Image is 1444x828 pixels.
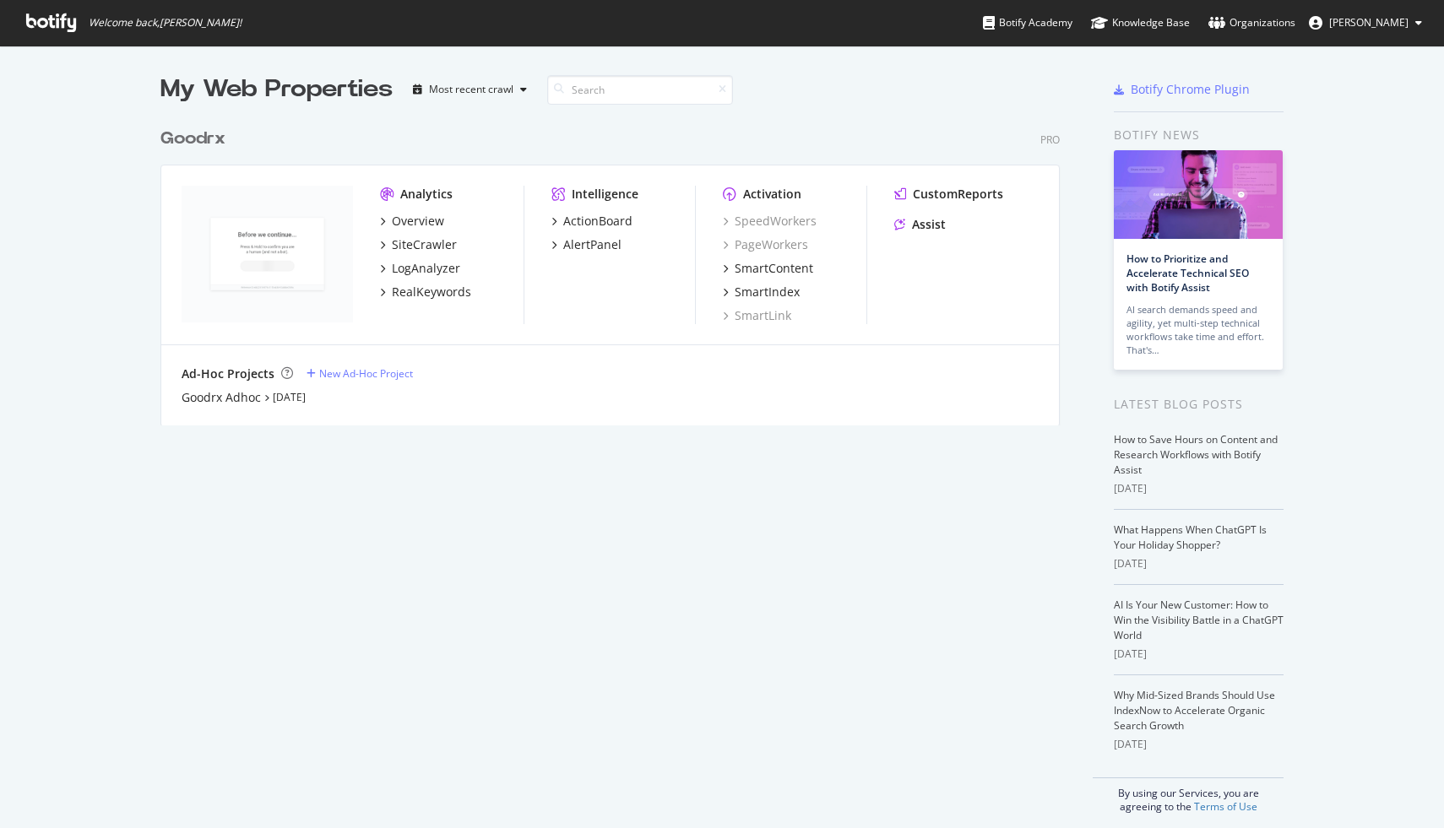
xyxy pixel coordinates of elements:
div: SiteCrawler [392,236,457,253]
div: New Ad-Hoc Project [319,366,413,381]
div: My Web Properties [160,73,393,106]
div: Ad-Hoc Projects [182,365,274,382]
div: SmartContent [735,260,813,277]
div: [DATE] [1114,481,1284,496]
div: Knowledge Base [1091,14,1190,31]
div: Analytics [400,186,453,203]
a: SiteCrawler [380,236,457,253]
a: [DATE] [273,390,306,404]
a: Goodrx Adhoc [182,389,261,406]
div: By using our Services, you are agreeing to the [1093,777,1284,814]
a: LogAnalyzer [380,260,460,277]
a: Assist [894,216,946,233]
a: Goodrx [160,127,232,151]
div: Pro [1040,133,1060,147]
input: Search [547,75,733,105]
div: Botify Academy [983,14,1072,31]
a: AI Is Your New Customer: How to Win the Visibility Battle in a ChatGPT World [1114,598,1284,642]
a: Terms of Use [1194,799,1257,814]
div: [DATE] [1114,556,1284,571]
div: AlertPanel [563,236,622,253]
img: goodrx.com [182,186,353,322]
a: SmartIndex [723,284,800,300]
div: Organizations [1208,14,1295,31]
a: How to Save Hours on Content and Research Workflows with Botify Assist [1114,432,1278,477]
div: Botify Chrome Plugin [1131,81,1250,98]
a: SmartContent [723,260,813,277]
a: Botify Chrome Plugin [1114,81,1250,98]
div: CustomReports [913,186,1003,203]
div: SmartIndex [735,284,800,300]
a: PageWorkers [723,236,808,253]
button: [PERSON_NAME] [1295,9,1436,36]
div: ActionBoard [563,213,632,230]
a: SpeedWorkers [723,213,817,230]
div: Botify news [1114,126,1284,144]
button: Most recent crawl [406,76,534,103]
div: Intelligence [572,186,638,203]
img: How to Prioritize and Accelerate Technical SEO with Botify Assist [1114,150,1283,239]
span: Welcome back, [PERSON_NAME] ! [89,16,242,30]
a: Overview [380,213,444,230]
div: Most recent crawl [429,84,513,95]
a: AlertPanel [551,236,622,253]
div: [DATE] [1114,647,1284,662]
div: [DATE] [1114,737,1284,752]
a: What Happens When ChatGPT Is Your Holiday Shopper? [1114,522,1267,552]
a: ActionBoard [551,213,632,230]
div: Latest Blog Posts [1114,395,1284,414]
a: How to Prioritize and Accelerate Technical SEO with Botify Assist [1126,252,1249,295]
a: New Ad-Hoc Project [307,366,413,381]
div: Overview [392,213,444,230]
div: Assist [912,216,946,233]
span: John Vantine [1329,15,1409,30]
div: AI search demands speed and agility, yet multi-step technical workflows take time and effort. Tha... [1126,303,1270,357]
div: grid [160,106,1073,425]
a: CustomReports [894,186,1003,203]
div: RealKeywords [392,284,471,300]
div: LogAnalyzer [392,260,460,277]
a: RealKeywords [380,284,471,300]
div: Activation [743,186,801,203]
a: SmartLink [723,307,791,324]
a: Why Mid-Sized Brands Should Use IndexNow to Accelerate Organic Search Growth [1114,688,1275,733]
div: Goodrx [160,127,225,151]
